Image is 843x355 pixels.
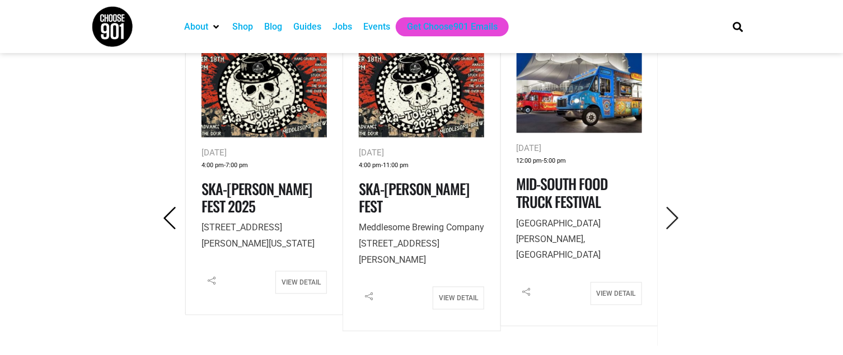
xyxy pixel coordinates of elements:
[359,287,379,307] i: Share
[517,52,642,133] img: Two brightly colored food trucks are parked outside a large, tent-like structure at dusk, their s...
[202,178,312,217] a: Ska-[PERSON_NAME] Fest 2025
[158,207,181,230] i: Previous
[232,20,253,34] a: Shop
[202,271,222,291] i: Share
[202,160,224,172] span: 4:00 pm
[332,20,352,34] a: Jobs
[658,205,689,232] button: Next
[433,287,484,310] a: View Detail
[363,20,390,34] a: Events
[517,282,537,302] i: Share
[359,160,484,172] div: -
[202,148,227,158] span: [DATE]
[359,223,484,233] span: Meddlesome Brewing Company
[226,160,248,172] span: 7:00 pm
[517,173,608,212] a: Mid-South Food Truck Festival
[359,160,381,172] span: 4:00 pm
[154,205,185,232] button: Previous
[517,155,642,167] div: -
[359,178,469,217] a: Ska-[PERSON_NAME] Fest
[729,17,747,36] div: Search
[179,17,714,36] nav: Main nav
[517,218,601,261] span: [GEOGRAPHIC_DATA][PERSON_NAME], [GEOGRAPHIC_DATA]
[184,20,208,34] a: About
[202,160,327,172] div: -
[359,220,484,268] p: [STREET_ADDRESS][PERSON_NAME]
[275,271,327,294] a: View Detail
[264,20,282,34] a: Blog
[517,143,542,153] span: [DATE]
[407,20,498,34] a: Get Choose901 Emails
[662,207,685,230] i: Next
[359,148,384,158] span: [DATE]
[293,20,321,34] a: Guides
[383,160,409,172] span: 11:00 pm
[591,282,642,305] a: View Detail
[517,155,542,167] span: 12:00 pm
[544,155,566,167] span: 5:00 pm
[202,223,315,249] span: [STREET_ADDRESS][PERSON_NAME][US_STATE]
[179,17,227,36] div: About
